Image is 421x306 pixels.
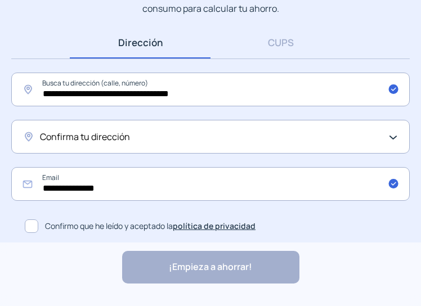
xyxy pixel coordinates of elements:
[40,130,130,145] span: Confirma tu dirección
[45,220,256,232] span: Confirmo que he leído y aceptado la
[173,220,256,231] a: política de privacidad
[70,26,210,58] a: Dirección
[210,26,351,58] a: CUPS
